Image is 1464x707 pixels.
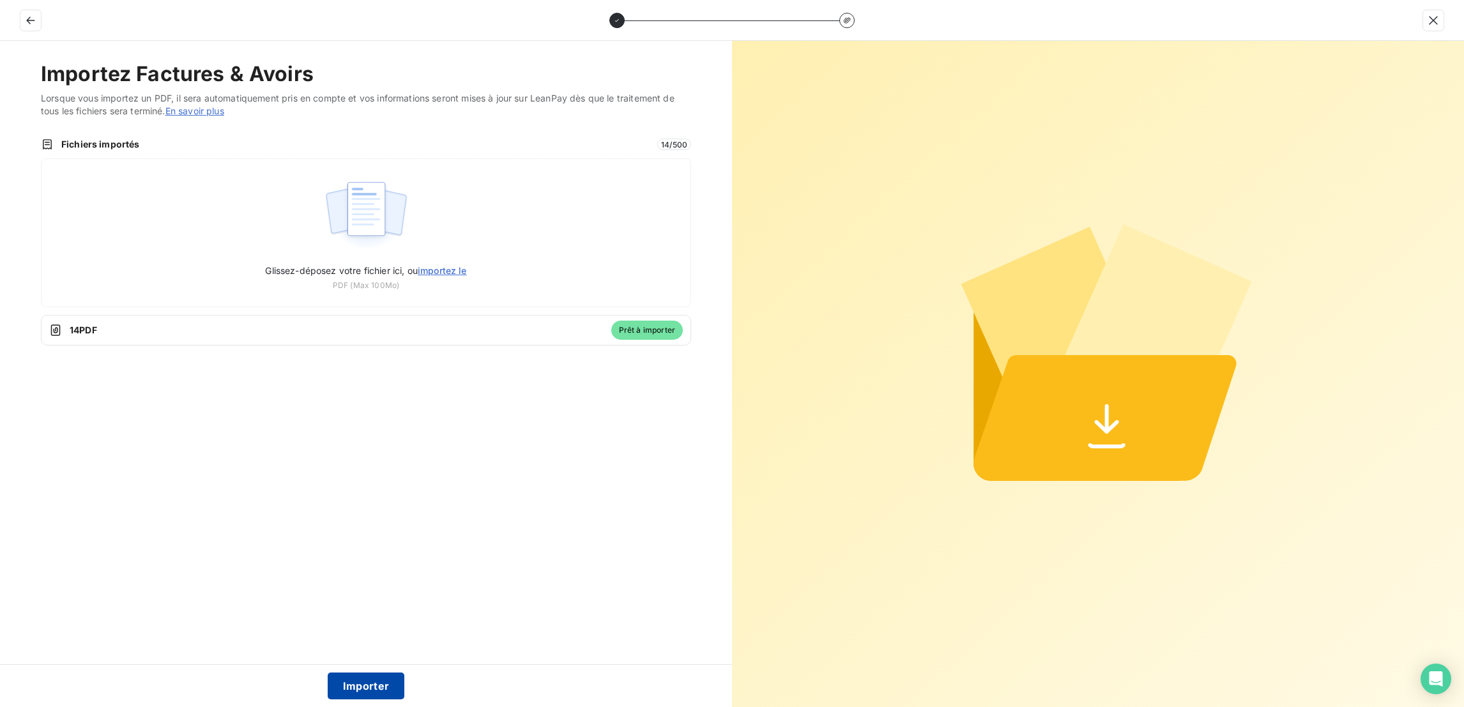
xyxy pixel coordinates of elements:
[41,61,691,87] h2: Importez Factures & Avoirs
[328,673,405,699] button: Importer
[265,265,466,276] span: Glissez-déposez votre fichier ici, ou
[657,139,691,150] span: 14 / 500
[41,92,691,118] span: Lorsque vous importez un PDF, il sera automatiquement pris en compte et vos informations seront m...
[324,174,409,256] img: illustration
[61,138,650,151] span: Fichiers importés
[418,265,467,276] span: importez le
[70,324,604,337] span: 14 PDF
[611,321,683,340] span: Prêt à importer
[333,280,399,291] span: PDF (Max 100Mo)
[1421,664,1451,694] div: Open Intercom Messenger
[165,105,224,116] a: En savoir plus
